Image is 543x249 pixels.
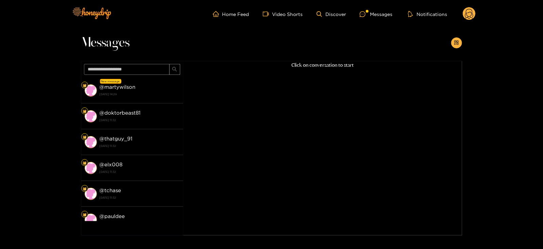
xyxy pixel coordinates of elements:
[83,187,87,191] img: Fan Level
[100,162,123,167] strong: @ elx008
[100,213,125,219] strong: @ pauldee
[83,213,87,217] img: Fan Level
[100,117,180,123] strong: [DATE] 11:32
[83,83,87,87] img: Fan Level
[100,220,180,227] strong: [DATE] 11:32
[85,214,97,226] img: conversation
[406,11,449,17] button: Notifications
[83,135,87,139] img: Fan Level
[213,11,249,17] a: Home Feed
[100,91,180,97] strong: [DATE] 14:29
[451,37,462,48] button: appstore-add
[100,169,180,175] strong: [DATE] 11:32
[85,188,97,200] img: conversation
[100,187,121,193] strong: @ tchase
[100,110,141,116] strong: @ doktorbeast81
[100,136,133,142] strong: @ thatguy_91
[317,11,346,17] a: Discover
[100,79,121,84] div: New message
[213,11,222,17] span: home
[100,195,180,201] strong: [DATE] 11:32
[85,110,97,122] img: conversation
[81,35,130,51] span: Messages
[360,10,392,18] div: Messages
[263,11,272,17] span: video-camera
[83,109,87,113] img: Fan Level
[100,143,180,149] strong: [DATE] 11:32
[85,84,97,97] img: conversation
[172,67,177,72] span: search
[169,64,180,75] button: search
[100,84,136,90] strong: @ martywilson
[85,136,97,148] img: conversation
[83,161,87,165] img: Fan Level
[85,162,97,174] img: conversation
[263,11,303,17] a: Video Shorts
[454,40,459,46] span: appstore-add
[183,61,462,69] p: Click on conversation to start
